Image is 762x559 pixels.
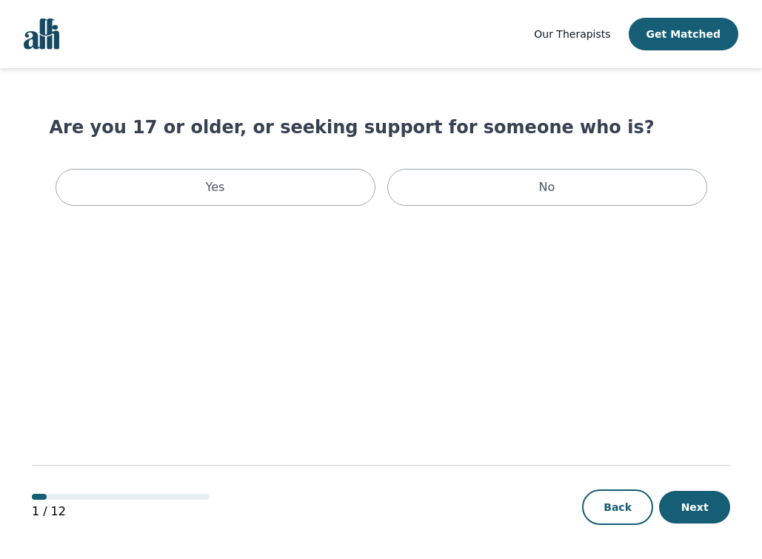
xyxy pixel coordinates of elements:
button: Next [659,491,730,523]
p: Yes [206,178,225,196]
p: No [539,178,555,196]
a: Our Therapists [534,25,610,43]
button: Back [582,489,653,525]
img: alli logo [24,19,59,50]
button: Get Matched [629,18,738,50]
h1: Are you 17 or older, or seeking support for someone who is? [50,116,713,139]
p: 1 / 12 [32,503,210,520]
span: Our Therapists [534,28,610,40]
